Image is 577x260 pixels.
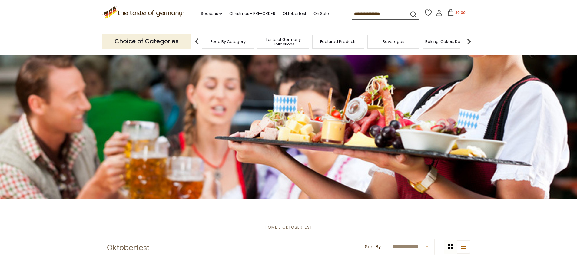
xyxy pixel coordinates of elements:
[282,224,312,230] a: Oktoberfest
[444,9,469,18] button: $0.00
[191,35,203,48] img: previous arrow
[463,35,475,48] img: next arrow
[383,39,404,44] a: Beverages
[107,243,150,252] h1: Oktoberfest
[425,39,472,44] a: Baking, Cakes, Desserts
[265,224,277,230] a: Home
[365,243,382,251] label: Sort By:
[455,10,466,15] span: $0.00
[201,10,222,17] a: Seasons
[211,39,246,44] a: Food By Category
[229,10,275,17] a: Christmas - PRE-ORDER
[313,10,329,17] a: On Sale
[320,39,356,44] a: Featured Products
[259,37,307,46] a: Taste of Germany Collections
[283,10,306,17] a: Oktoberfest
[102,34,191,49] p: Choice of Categories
